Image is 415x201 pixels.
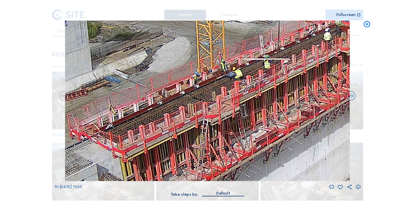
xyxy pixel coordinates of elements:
[171,193,198,196] div: Take steps by:
[216,190,230,197] div: Default
[202,190,244,196] div: Default
[345,91,357,102] i: Back
[54,184,82,189] span: Th [DATE] 15:05
[58,91,70,102] i: Forward
[337,13,356,17] div: Fullscreen
[65,21,350,181] img: Image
